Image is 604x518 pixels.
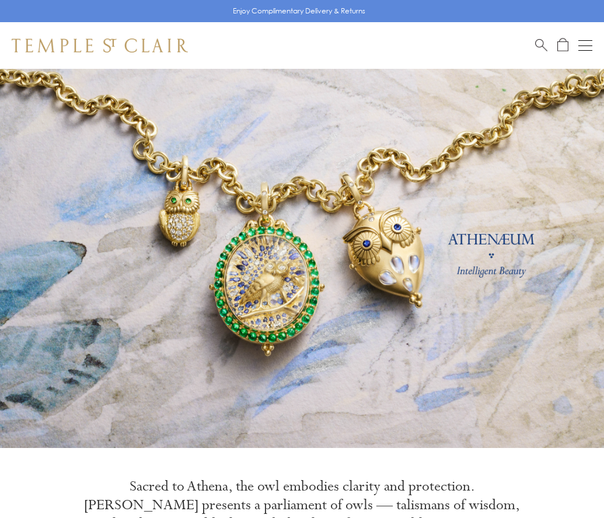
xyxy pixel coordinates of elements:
a: Search [535,38,547,52]
button: Open navigation [578,38,592,52]
a: Open Shopping Bag [557,38,568,52]
p: Enjoy Complimentary Delivery & Returns [233,5,365,17]
img: Temple St. Clair [12,38,188,52]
